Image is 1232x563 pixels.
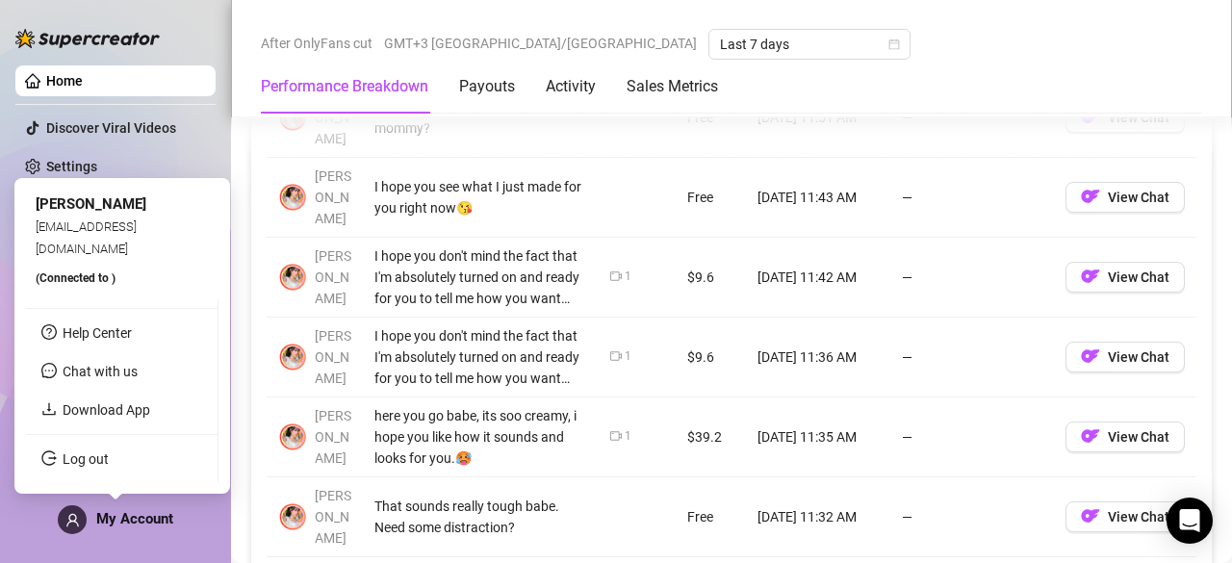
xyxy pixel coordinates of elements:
a: Home [46,73,83,89]
img: OF [1081,267,1100,286]
img: OF [1081,426,1100,446]
a: OFView Chat [1065,353,1185,369]
td: [DATE] 11:36 AM [746,318,890,397]
a: OFView Chat [1065,114,1185,129]
a: Discover Viral Videos [46,120,176,136]
img: 𝖍𝖔𝖑𝖑𝖞 [279,423,306,450]
img: 𝖍𝖔𝖑𝖑𝖞 [279,184,306,211]
span: user [65,513,80,527]
div: Open Intercom Messenger [1167,498,1213,544]
div: Sales Metrics [627,75,718,98]
a: OFView Chat [1065,513,1185,528]
td: Free [676,477,746,557]
span: View Chat [1108,429,1169,445]
td: [DATE] 11:35 AM [746,397,890,477]
td: [DATE] 11:51 AM [746,78,890,158]
button: OFView Chat [1065,501,1185,532]
div: 1 [625,347,631,366]
img: 𝖍𝖔𝖑𝖑𝖞 [279,264,306,291]
td: [DATE] 11:43 AM [746,158,890,238]
a: OFView Chat [1065,273,1185,289]
span: [PERSON_NAME] [315,168,351,226]
span: View Chat [1108,269,1169,285]
button: OFView Chat [1065,422,1185,452]
td: Free [676,158,746,238]
img: OF [1081,346,1100,366]
td: $39.2 [676,397,746,477]
span: View Chat [1108,349,1169,365]
div: I hope you see what I just made for you right now😘 [374,176,587,218]
img: logo-BBDzfeDw.svg [15,29,160,48]
span: [PERSON_NAME] [315,89,351,146]
span: Chat with us [63,364,138,379]
td: [DATE] 11:42 AM [746,238,890,318]
button: OFView Chat [1065,182,1185,213]
a: OFView Chat [1065,433,1185,448]
td: — [890,397,1054,477]
td: $9.6 [676,318,746,397]
span: GMT+3 [GEOGRAPHIC_DATA]/[GEOGRAPHIC_DATA] [384,29,697,58]
td: Free [676,78,746,158]
button: OFView Chat [1065,342,1185,372]
div: Activity [546,75,596,98]
td: — [890,318,1054,397]
span: video-camera [610,270,622,282]
span: View Chat [1108,190,1169,205]
span: View Chat [1108,509,1169,525]
span: After OnlyFans cut [261,29,372,58]
span: [PERSON_NAME] [315,248,351,306]
img: OF [1081,506,1100,525]
div: 1 [625,427,631,446]
div: 1 [625,268,631,286]
img: 𝖍𝖔𝖑𝖑𝖞 [279,503,306,530]
span: Last 7 days [720,30,899,59]
td: $9.6 [676,238,746,318]
span: calendar [888,38,900,50]
span: video-camera [610,430,622,442]
span: video-camera [610,350,622,362]
span: My Account [96,510,173,527]
td: — [890,238,1054,318]
span: [PERSON_NAME] [315,328,351,386]
a: Log out [63,451,109,467]
div: I hope you don't mind the fact that I'm absolutely turned on and ready for you to tell me how you... [374,245,587,309]
div: That sounds really tough babe. Need some distraction? [374,496,587,538]
td: — [890,158,1054,238]
div: Performance Breakdown [261,75,428,98]
span: [PERSON_NAME] [36,195,146,213]
span: [PERSON_NAME] [315,408,351,466]
a: OFView Chat [1065,193,1185,209]
a: Download App [63,402,150,418]
button: OFView Chat [1065,262,1185,293]
div: I hope you don't mind the fact that I'm absolutely turned on and ready for you to tell me how you... [374,325,587,389]
div: Payouts [459,75,515,98]
span: message [41,363,57,378]
span: (Connected to ) [36,271,115,285]
a: Settings [46,159,97,174]
td: — [890,78,1054,158]
td: [DATE] 11:32 AM [746,477,890,557]
img: OF [1081,187,1100,206]
div: here you go babe, its soo creamy, i hope you like how it sounds and looks for you.🥵 [374,405,587,469]
span: [PERSON_NAME] [315,488,351,546]
a: Help Center [63,325,132,341]
td: — [890,477,1054,557]
li: Log out [26,444,218,474]
img: 𝖍𝖔𝖑𝖑𝖞 [279,344,306,371]
span: [EMAIL_ADDRESS][DOMAIN_NAME] [36,219,137,255]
